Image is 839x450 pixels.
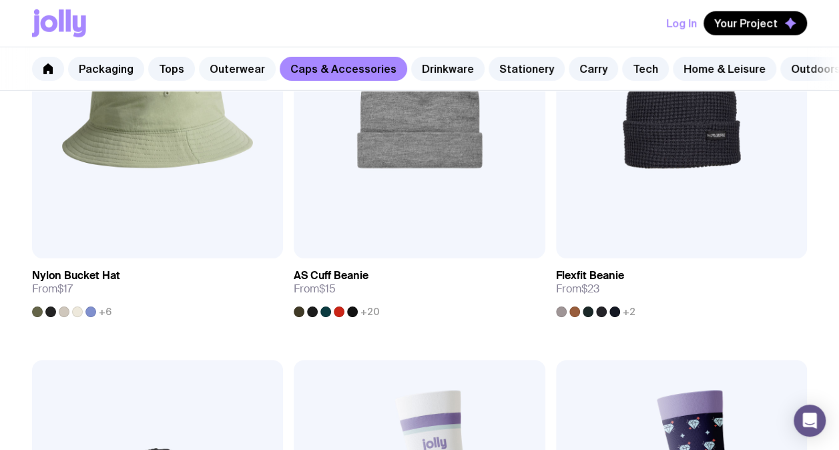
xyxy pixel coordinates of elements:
[489,57,565,81] a: Stationery
[673,57,776,81] a: Home & Leisure
[148,57,195,81] a: Tops
[68,57,144,81] a: Packaging
[714,17,778,30] span: Your Project
[294,282,336,296] span: From
[57,282,73,296] span: $17
[411,57,485,81] a: Drinkware
[623,306,635,317] span: +2
[704,11,807,35] button: Your Project
[199,57,276,81] a: Outerwear
[99,306,111,317] span: +6
[32,269,120,282] h3: Nylon Bucket Hat
[32,282,73,296] span: From
[556,282,599,296] span: From
[32,258,283,317] a: Nylon Bucket HatFrom$17+6
[666,11,697,35] button: Log In
[794,405,826,437] div: Open Intercom Messenger
[294,258,545,317] a: AS Cuff BeanieFrom$15+20
[581,282,599,296] span: $23
[569,57,618,81] a: Carry
[556,269,624,282] h3: Flexfit Beanie
[319,282,336,296] span: $15
[622,57,669,81] a: Tech
[360,306,380,317] span: +20
[294,269,368,282] h3: AS Cuff Beanie
[556,258,807,317] a: Flexfit BeanieFrom$23+2
[280,57,407,81] a: Caps & Accessories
